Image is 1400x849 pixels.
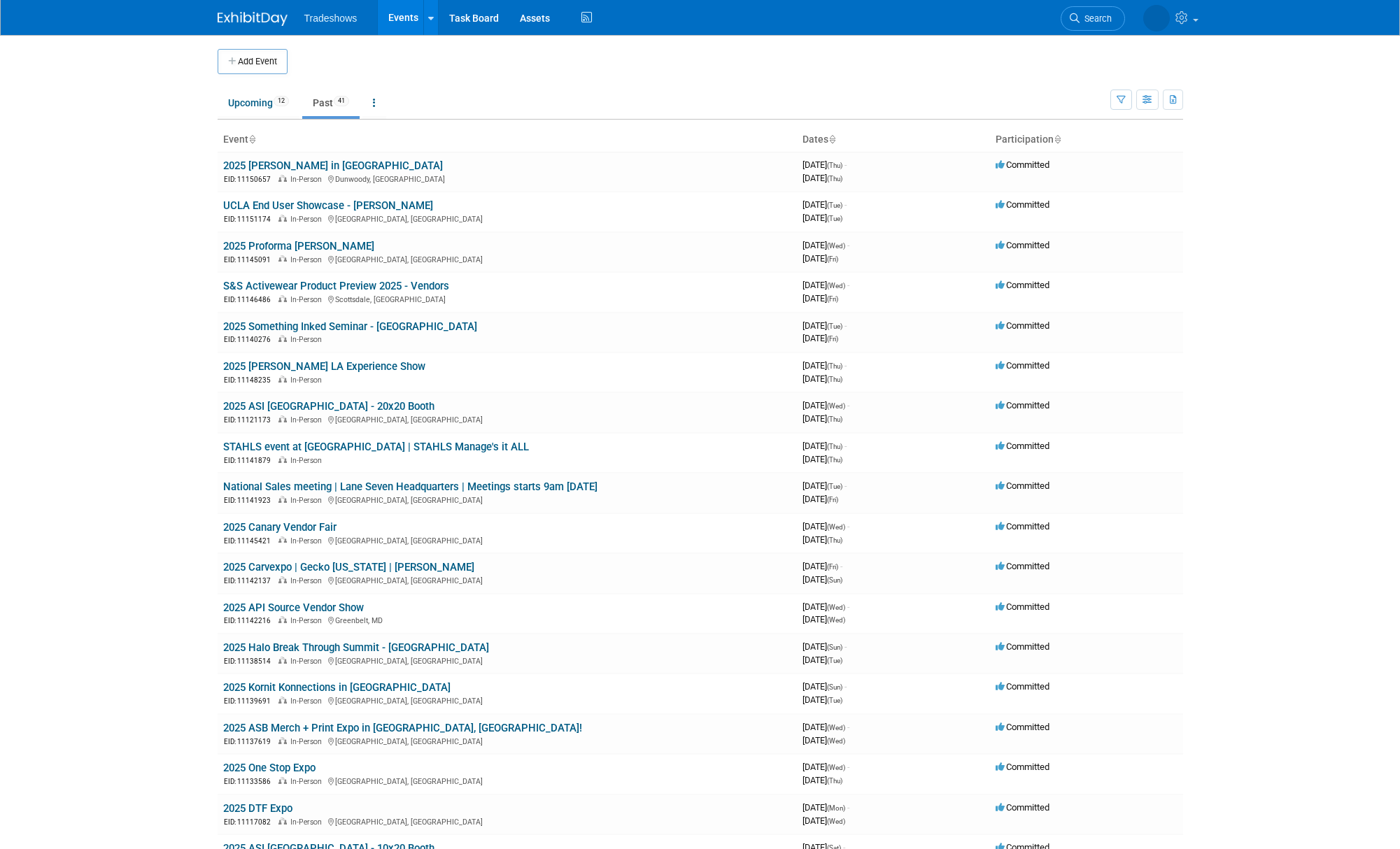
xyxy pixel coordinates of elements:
a: 2025 One Stop Expo [223,762,316,774]
th: Participation [990,128,1183,152]
span: (Fri) [827,295,838,303]
span: In-Person [290,536,326,545]
span: (Wed) [827,616,845,624]
a: 2025 ASB Merch + Print Expo in [GEOGRAPHIC_DATA], [GEOGRAPHIC_DATA]! [223,722,582,734]
span: - [847,601,849,612]
span: (Tue) [827,657,842,664]
img: In-Person Event [278,376,287,383]
span: (Thu) [827,536,842,544]
span: In-Person [290,215,326,224]
span: Committed [996,441,1049,451]
span: [DATE] [802,655,842,665]
span: EID: 11150657 [224,176,276,183]
span: EID: 11133586 [224,778,276,785]
span: [DATE] [802,534,842,545]
span: - [847,280,849,290]
span: - [844,199,847,210]
span: EID: 11140276 [224,336,276,343]
div: [GEOGRAPHIC_DATA], [GEOGRAPHIC_DATA] [223,815,791,827]
span: Committed [996,320,1049,331]
span: - [847,762,849,772]
span: (Wed) [827,724,845,732]
span: (Wed) [827,523,845,531]
span: (Tue) [827,215,842,222]
div: [GEOGRAPHIC_DATA], [GEOGRAPHIC_DATA] [223,655,791,666]
span: Committed [996,240,1049,250]
span: [DATE] [802,561,842,571]
span: - [847,400,849,411]
img: In-Person Event [278,737,287,744]
span: (Thu) [827,175,842,183]
span: (Wed) [827,604,845,611]
a: Sort by Start Date [828,134,835,145]
img: Linda Yilmazian [1143,5,1170,31]
img: In-Person Event [278,255,287,262]
span: Committed [996,762,1049,772]
span: EID: 11148235 [224,376,276,384]
span: - [847,240,849,250]
span: EID: 11138514 [224,657,276,665]
th: Dates [797,128,990,152]
span: EID: 11151174 [224,215,276,223]
a: 2025 Carvexpo | Gecko [US_STATE] | [PERSON_NAME] [223,561,474,573]
span: [DATE] [802,775,842,785]
span: (Sun) [827,643,842,651]
span: (Mon) [827,804,845,812]
span: (Thu) [827,777,842,785]
img: In-Person Event [278,175,287,182]
span: (Tue) [827,483,842,490]
span: Committed [996,199,1049,210]
span: [DATE] [802,293,838,304]
img: In-Person Event [278,818,287,825]
a: Search [1061,6,1125,31]
span: [DATE] [802,159,847,170]
span: [DATE] [802,373,842,384]
img: In-Person Event [278,616,287,623]
span: Committed [996,561,1049,571]
img: In-Person Event [278,215,287,222]
span: (Thu) [827,376,842,383]
div: [GEOGRAPHIC_DATA], [GEOGRAPHIC_DATA] [223,775,791,787]
span: In-Person [290,456,326,465]
span: (Thu) [827,162,842,169]
div: [GEOGRAPHIC_DATA], [GEOGRAPHIC_DATA] [223,494,791,506]
span: In-Person [290,376,326,385]
span: - [844,641,847,652]
img: In-Person Event [278,335,287,342]
span: [DATE] [802,815,845,826]
span: (Tue) [827,201,842,209]
span: - [844,441,847,451]
button: Add Event [218,49,288,74]
span: EID: 11137619 [224,738,276,745]
span: In-Person [290,697,326,706]
span: EID: 11145091 [224,256,276,264]
img: In-Person Event [278,777,287,784]
span: - [847,521,849,531]
span: - [840,561,842,571]
a: 2025 Halo Break Through Summit - [GEOGRAPHIC_DATA] [223,641,489,654]
span: Committed [996,641,1049,652]
span: EID: 11121173 [224,416,276,424]
img: In-Person Event [278,657,287,664]
span: [DATE] [802,360,847,371]
span: (Fri) [827,496,838,504]
span: [DATE] [802,722,849,732]
span: Committed [996,722,1049,732]
span: EID: 11139691 [224,697,276,705]
a: National Sales meeting | Lane Seven Headquarters | Meetings starts 9am [DATE] [223,480,598,493]
a: 2025 DTF Expo [223,802,292,815]
span: Tradeshows [304,13,358,24]
span: Committed [996,360,1049,371]
span: In-Person [290,576,326,585]
span: - [844,320,847,331]
a: Sort by Participation Type [1054,134,1061,145]
span: Committed [996,480,1049,491]
span: [DATE] [802,320,847,331]
span: (Fri) [827,563,838,571]
img: ExhibitDay [218,12,288,26]
a: 2025 ASI [GEOGRAPHIC_DATA] - 20x20 Booth [223,400,434,413]
span: (Wed) [827,818,845,825]
span: (Thu) [827,443,842,450]
div: [GEOGRAPHIC_DATA], [GEOGRAPHIC_DATA] [223,735,791,747]
span: [DATE] [802,213,842,223]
